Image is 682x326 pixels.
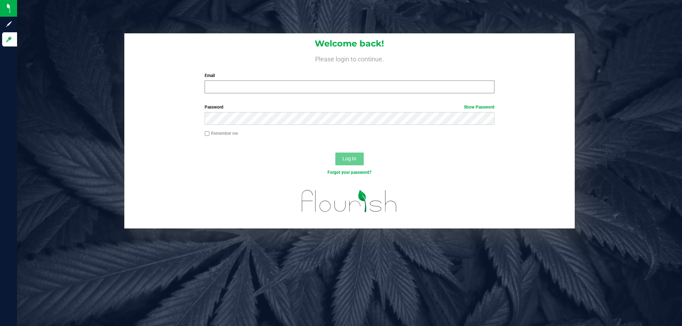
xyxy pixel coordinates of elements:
[335,153,364,165] button: Log In
[5,21,12,28] inline-svg: Sign up
[342,156,356,161] span: Log In
[205,72,494,79] label: Email
[328,170,372,175] a: Forgot your password?
[205,131,210,136] input: Remember me
[124,39,575,48] h1: Welcome back!
[124,54,575,62] h4: Please login to continue.
[293,183,406,219] img: flourish_logo.svg
[205,105,223,110] span: Password
[5,36,12,43] inline-svg: Log in
[205,130,238,137] label: Remember me
[464,105,494,110] a: Show Password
